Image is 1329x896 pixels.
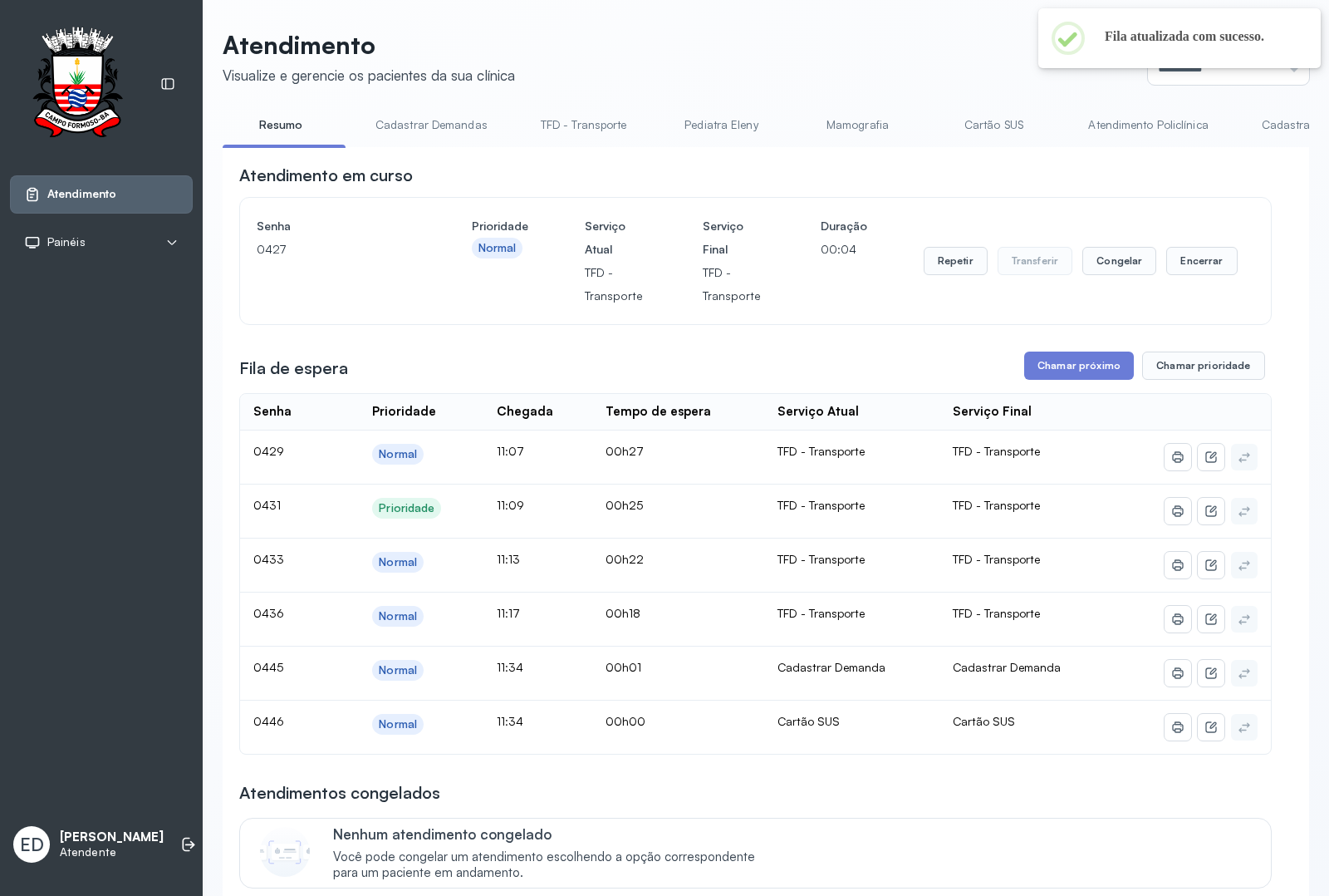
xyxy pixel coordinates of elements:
img: Logotipo do estabelecimento [17,27,137,142]
span: 11:07 [497,444,524,458]
h3: Atendimentos congelados [239,781,440,805]
span: TFD - Transporte [953,606,1040,620]
div: Normal [379,609,417,623]
span: 0445 [253,660,283,674]
div: Serviço Atual [777,404,859,420]
span: 0433 [253,552,284,566]
span: TFD - Transporte [953,552,1040,566]
a: Resumo [223,111,339,139]
div: Normal [379,447,417,461]
span: 00h27 [606,444,644,458]
span: 11:09 [497,498,524,512]
h4: Prioridade [472,214,528,238]
span: 11:34 [497,714,523,728]
div: Cadastrar Demanda [777,660,926,675]
div: TFD - Transporte [777,444,926,459]
div: Serviço Final [953,404,1032,420]
span: 00h01 [606,660,641,674]
h3: Atendimento em curso [239,164,413,187]
button: Repetir [924,247,988,275]
span: TFD - Transporte [953,498,1040,512]
img: Imagem de CalloutCard [260,827,310,877]
div: Prioridade [379,501,434,515]
div: Senha [253,404,292,420]
span: Painéis [47,235,86,249]
div: TFD - Transporte [777,498,926,513]
a: Atendimento Policlínica [1072,111,1224,139]
a: TFD - Transporte [524,111,644,139]
span: Cartão SUS [953,714,1015,728]
div: Normal [379,663,417,677]
p: 00:04 [821,238,867,261]
h4: Senha [257,214,415,238]
span: 00h00 [606,714,645,728]
div: TFD - Transporte [777,606,926,621]
button: Encerrar [1166,247,1237,275]
h4: Serviço Atual [585,214,646,261]
span: TFD - Transporte [953,444,1040,458]
div: Chegada [497,404,553,420]
div: Cartão SUS [777,714,926,729]
h2: Fila atualizada com sucesso. [1105,28,1294,45]
div: Normal [478,241,517,255]
a: Pediatra Eleny [663,111,779,139]
p: TFD - Transporte [703,261,764,308]
span: 11:17 [497,606,520,620]
span: Atendimento [47,187,116,201]
button: Chamar prioridade [1142,352,1265,380]
span: 0446 [253,714,284,728]
p: TFD - Transporte [585,261,646,308]
h3: Fila de espera [239,357,348,380]
button: Congelar [1082,247,1156,275]
p: Atendente [60,845,164,859]
p: Nenhum atendimento congelado [333,825,772,843]
div: TFD - Transporte [777,552,926,567]
a: Atendimento [24,186,179,203]
span: 00h25 [606,498,643,512]
h4: Serviço Final [703,214,764,261]
span: 0436 [253,606,284,620]
span: 00h18 [606,606,640,620]
div: Prioridade [372,404,436,420]
button: Chamar próximo [1024,352,1134,380]
h4: Duração [821,214,867,238]
p: 0427 [257,238,415,261]
a: Cartão SUS [935,111,1052,139]
span: Você pode congelar um atendimento escolhendo a opção correspondente para um paciente em andamento. [333,849,772,881]
div: Visualize e gerencie os pacientes da sua clínica [223,66,515,84]
span: 0429 [253,444,284,458]
span: 0431 [253,498,281,512]
button: Transferir [998,247,1073,275]
span: 00h22 [606,552,644,566]
a: Mamografia [799,111,915,139]
div: Normal [379,717,417,731]
p: Atendimento [223,30,515,60]
span: 11:13 [497,552,520,566]
div: Tempo de espera [606,404,711,420]
div: Normal [379,555,417,569]
span: 11:34 [497,660,523,674]
a: Cadastrar Demandas [359,111,504,139]
p: [PERSON_NAME] [60,830,164,845]
span: Cadastrar Demanda [953,660,1061,674]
